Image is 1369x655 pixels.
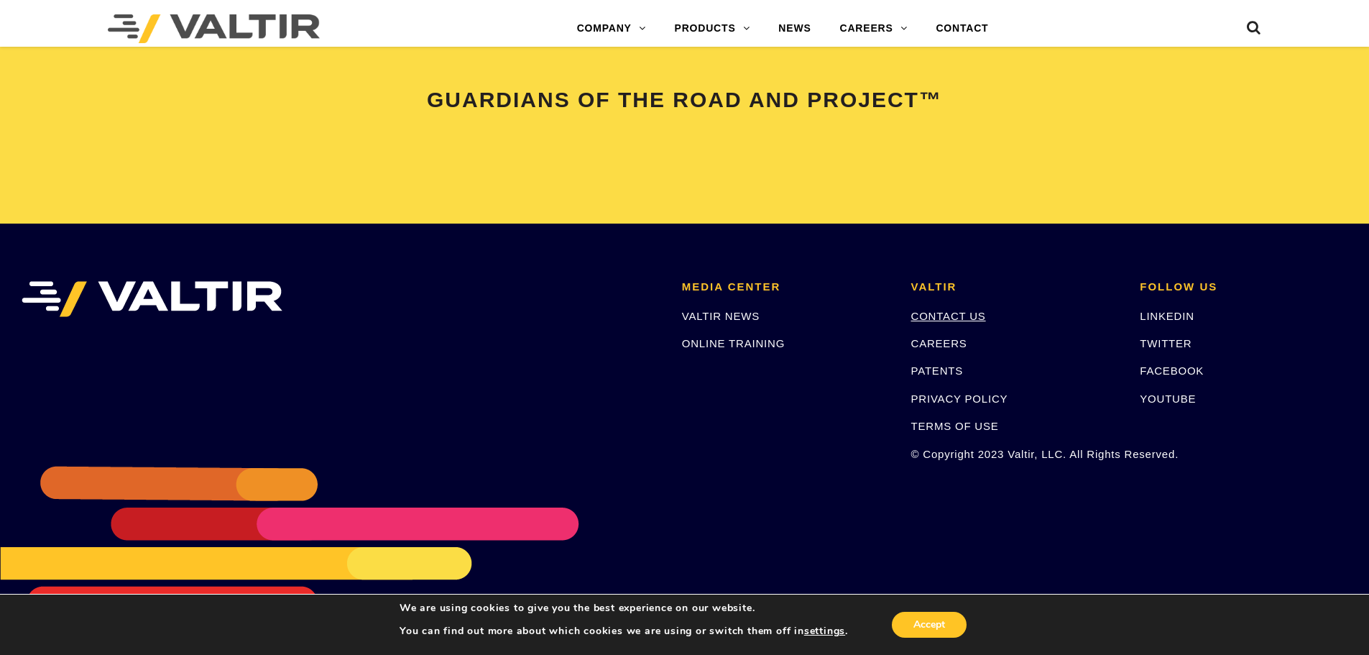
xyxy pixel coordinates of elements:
p: You can find out more about which cookies we are using or switch them off in . [400,625,848,638]
a: CONTACT [921,14,1002,43]
a: PRODUCTS [660,14,765,43]
a: NEWS [764,14,825,43]
p: © Copyright 2023 Valtir, LLC. All Rights Reserved. [911,446,1119,462]
a: PRIVACY POLICY [911,393,1008,405]
span: GUARDIANS OF THE ROAD AND PROJECT™ [427,88,942,111]
a: CONTACT US [911,310,986,322]
a: PATENTS [911,365,964,377]
h2: FOLLOW US [1140,281,1347,293]
a: YOUTUBE [1140,393,1196,405]
a: LINKEDIN [1140,310,1194,322]
button: Accept [892,612,967,638]
h2: MEDIA CENTER [682,281,890,293]
button: settings [804,625,845,638]
h2: VALTIR [911,281,1119,293]
a: TWITTER [1140,337,1191,349]
p: We are using cookies to give you the best experience on our website. [400,602,848,615]
a: CAREERS [911,337,967,349]
a: VALTIR NEWS [682,310,760,322]
img: VALTIR [22,281,282,317]
a: FACEBOOK [1140,365,1204,377]
a: CAREERS [826,14,922,43]
a: COMPANY [563,14,660,43]
img: Valtir [108,14,320,43]
a: TERMS OF USE [911,420,999,432]
a: ONLINE TRAINING [682,337,785,349]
